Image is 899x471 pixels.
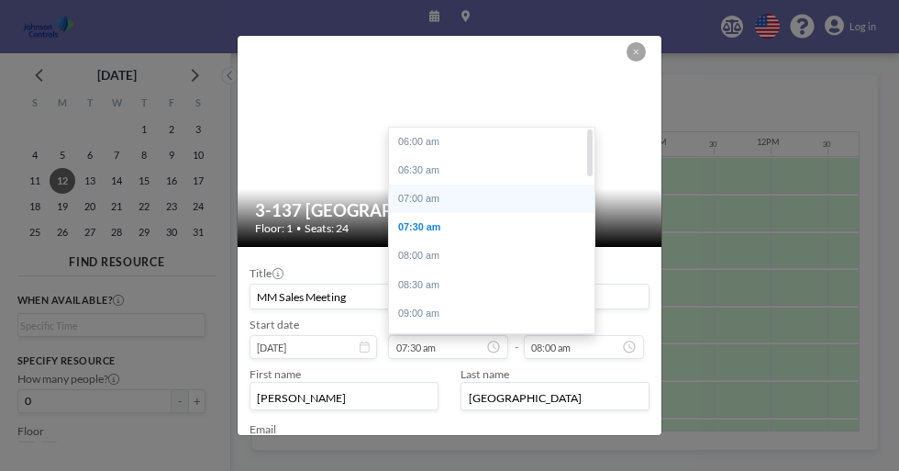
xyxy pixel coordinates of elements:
[305,221,349,235] span: Seats: 24
[250,386,438,409] input: First name
[389,156,604,185] div: 06:30 am
[515,323,518,354] span: -
[255,221,293,235] span: Floor: 1
[250,266,283,280] label: Title
[389,213,604,241] div: 07:30 am
[389,299,604,328] div: 09:00 am
[250,318,299,331] label: Start date
[389,328,604,356] div: 09:30 am
[461,367,509,381] label: Last name
[255,200,646,221] h2: 3-137 [GEOGRAPHIC_DATA] Training Room
[250,422,276,436] label: Email
[389,185,604,213] div: 07:00 am
[389,241,604,270] div: 08:00 am
[389,128,604,156] div: 06:00 am
[250,367,301,381] label: First name
[389,271,604,299] div: 08:30 am
[250,285,649,308] input: Guest reservation
[296,223,301,234] span: •
[461,386,649,409] input: Last name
